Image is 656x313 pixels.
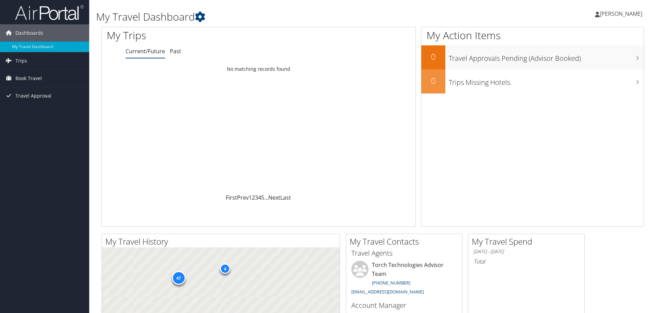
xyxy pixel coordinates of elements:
[107,28,280,43] h1: My Trips
[170,47,181,55] a: Past
[280,194,291,201] a: Last
[472,236,584,247] h2: My Travel Spend
[268,194,280,201] a: Next
[421,69,644,93] a: 0Trips Missing Hotels
[595,3,649,24] a: [PERSON_NAME]
[351,289,424,295] a: [EMAIL_ADDRESS][DOMAIN_NAME]
[226,194,237,201] a: First
[237,194,249,201] a: Prev
[258,194,261,201] a: 4
[15,24,43,42] span: Dashboards
[348,261,460,298] li: Torch Technologies Advisor Team
[600,10,642,18] span: [PERSON_NAME]
[102,63,415,75] td: No matching records found
[172,271,185,285] div: 47
[264,194,268,201] span: …
[351,301,457,310] h3: Account Manager
[126,47,165,55] a: Current/Future
[15,70,42,87] span: Book Travel
[96,10,465,24] h1: My Travel Dashboard
[15,87,51,104] span: Travel Approval
[421,45,644,69] a: 0Travel Approvals Pending (Advisor Booked)
[473,248,579,255] h6: [DATE] - [DATE]
[249,194,252,201] a: 1
[105,236,340,247] h2: My Travel History
[473,258,579,265] h6: Total
[421,75,445,87] h2: 0
[261,194,264,201] a: 5
[449,50,644,63] h3: Travel Approvals Pending (Advisor Booked)
[351,248,457,258] h3: Travel Agents
[15,4,84,21] img: airportal-logo.png
[255,194,258,201] a: 3
[449,74,644,87] h3: Trips Missing Hotels
[372,280,410,286] a: [PHONE_NUMBER]
[350,236,462,247] h2: My Travel Contacts
[421,28,644,43] h1: My Action Items
[252,194,255,201] a: 2
[220,263,230,273] div: 4
[15,52,27,69] span: Trips
[421,51,445,63] h2: 0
